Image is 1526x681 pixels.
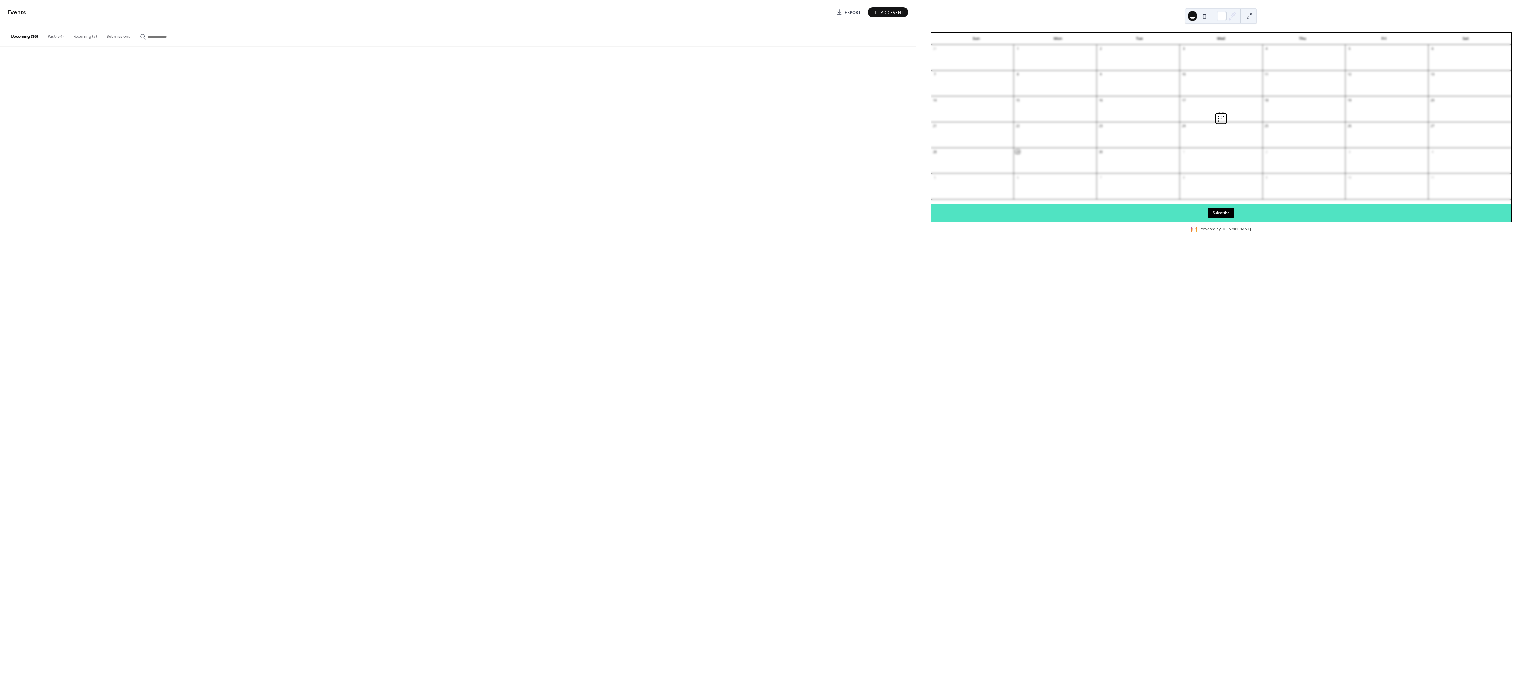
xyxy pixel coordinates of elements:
div: 22 [1015,124,1020,128]
div: 6 [1015,175,1020,180]
div: 13 [1430,72,1435,77]
div: Thu [1262,33,1343,45]
div: 18 [1264,98,1269,102]
div: 1 [1015,46,1020,51]
div: 16 [1098,98,1103,102]
div: 27 [1430,124,1435,128]
button: Subscribe [1208,208,1234,218]
button: Recurring (5) [69,24,102,46]
div: 2 [1098,46,1103,51]
div: Tue [1099,33,1180,45]
div: 26 [1347,124,1352,128]
div: 7 [933,72,937,77]
span: Events [8,7,26,18]
div: 17 [1181,98,1186,102]
div: Sun [936,33,1017,45]
div: Sat [1425,33,1506,45]
div: 5 [933,175,937,180]
div: 10 [1347,175,1352,180]
div: Wed [1180,33,1262,45]
div: Mon [1017,33,1099,45]
div: 14 [933,98,937,102]
div: 4 [1430,149,1435,154]
div: 30 [1098,149,1103,154]
div: 3 [1347,149,1352,154]
div: 11 [1430,175,1435,180]
div: 4 [1264,46,1269,51]
button: Upcoming (16) [6,24,43,46]
div: 15 [1015,98,1020,102]
div: 31 [933,46,937,51]
div: 10 [1181,72,1186,77]
div: 21 [933,124,937,128]
button: Past (34) [43,24,69,46]
div: 2 [1264,149,1269,154]
div: 28 [933,149,937,154]
div: Powered by [1199,227,1251,232]
button: Submissions [102,24,135,46]
div: 1 [1181,149,1186,154]
div: 9 [1264,175,1269,180]
div: 12 [1347,72,1352,77]
div: 7 [1098,175,1103,180]
div: 11 [1264,72,1269,77]
div: Fri [1343,33,1425,45]
div: 19 [1347,98,1352,102]
div: 8 [1015,72,1020,77]
a: Export [832,7,865,17]
a: [DOMAIN_NAME] [1221,227,1251,232]
button: Add Event [868,7,908,17]
div: 20 [1430,98,1435,102]
div: 9 [1098,72,1103,77]
div: 5 [1347,46,1352,51]
div: 3 [1181,46,1186,51]
span: Export [845,9,861,16]
div: 6 [1430,46,1435,51]
div: 24 [1181,124,1186,128]
span: Add Event [881,9,904,16]
div: 23 [1098,124,1103,128]
div: 29 [1015,149,1020,154]
div: 25 [1264,124,1269,128]
div: 8 [1181,175,1186,180]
